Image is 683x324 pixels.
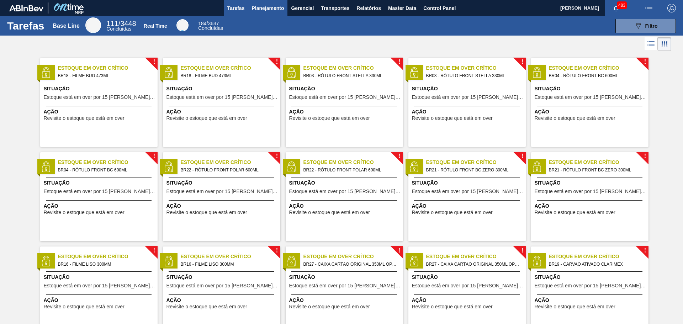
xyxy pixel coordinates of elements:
[644,248,646,253] span: !
[58,253,158,260] span: Estoque em Over Crítico
[291,4,314,12] span: Gerencial
[7,22,44,30] h1: Tarefas
[106,26,131,32] span: Concluídas
[41,161,51,172] img: status
[535,116,615,121] span: Revisite o estoque que está em over
[423,4,456,12] span: Control Panel
[426,166,520,174] span: BR21 - RÓTULO FRONT BC ZERO 300ML
[388,4,416,12] span: Master Data
[426,159,526,166] span: Estoque em Over Crítico
[615,19,676,33] button: Filtro
[289,189,401,194] span: Estoque está em over por 15 dias ou mais
[303,166,397,174] span: BR22 - RÓTULO FRONT POLAR 600ML
[535,189,647,194] span: Estoque está em over por 15 dias ou mais
[289,210,370,215] span: Revisite o estoque que está em over
[535,179,647,187] span: Situação
[644,154,646,159] span: !
[412,116,493,121] span: Revisite o estoque que está em over
[667,4,676,12] img: Logout
[645,4,653,12] img: userActions
[521,154,523,159] span: !
[409,161,419,172] img: status
[289,283,401,288] span: Estoque está em over por 15 dias ou mais
[549,72,643,80] span: BR04 - RÓTULO FRONT BC 600ML
[531,67,542,78] img: status
[549,253,648,260] span: Estoque em Over Crítico
[144,23,167,29] div: Real Time
[58,64,158,72] span: Estoque em Over Crítico
[153,59,155,65] span: !
[412,297,524,304] span: Ação
[303,72,397,80] span: BR03 - RÓTULO FRONT STELLA 330ML
[44,116,125,121] span: Revisite o estoque que está em over
[85,17,101,33] div: Base Line
[644,59,646,65] span: !
[303,159,403,166] span: Estoque em Over Crítico
[535,297,647,304] span: Ação
[166,116,247,121] span: Revisite o estoque que está em over
[58,260,152,268] span: BR16 - FILME LISO 300MM
[303,253,403,260] span: Estoque em Over Crítico
[44,304,125,309] span: Revisite o estoque que está em over
[181,64,280,72] span: Estoque em Over Crítico
[531,161,542,172] img: status
[166,304,247,309] span: Revisite o estoque que está em over
[163,256,174,266] img: status
[44,95,156,100] span: Estoque está em over por 15 dias ou mais
[181,260,275,268] span: BR16 - FILME LISO 300MM
[44,189,156,194] span: Estoque está em over por 15 dias ou mais
[535,283,647,288] span: Estoque está em over por 15 dias ou mais
[521,59,523,65] span: !
[153,154,155,159] span: !
[321,4,349,12] span: Transportes
[289,273,401,281] span: Situação
[286,67,297,78] img: status
[181,159,280,166] span: Estoque em Over Crítico
[44,85,156,92] span: Situação
[44,108,156,116] span: Ação
[426,64,526,72] span: Estoque em Over Crítico
[153,248,155,253] span: !
[535,108,647,116] span: Ação
[198,21,223,31] div: Real Time
[412,108,524,116] span: Ação
[409,256,419,266] img: status
[166,95,279,100] span: Estoque está em over por 15 dias ou mais
[198,25,223,31] span: Concluídas
[166,189,279,194] span: Estoque está em over por 15 dias ou mais
[44,297,156,304] span: Ação
[549,166,643,174] span: BR21 - RÓTULO FRONT BC ZERO 300ML
[166,273,279,281] span: Situação
[412,189,524,194] span: Estoque está em over por 15 dias ou mais
[398,59,401,65] span: !
[535,210,615,215] span: Revisite o estoque que está em over
[549,64,648,72] span: Estoque em Over Crítico
[106,20,136,27] span: / 3448
[44,202,156,210] span: Ação
[276,154,278,159] span: !
[163,161,174,172] img: status
[286,161,297,172] img: status
[163,67,174,78] img: status
[289,297,401,304] span: Ação
[41,256,51,266] img: status
[166,85,279,92] span: Situação
[44,283,156,288] span: Estoque está em over por 15 dias ou mais
[53,23,80,29] div: Base Line
[58,72,152,80] span: BR18 - FILME BUD 473ML
[198,21,206,26] span: 184
[289,116,370,121] span: Revisite o estoque que está em over
[176,19,189,31] div: Real Time
[166,179,279,187] span: Situação
[412,95,524,100] span: Estoque está em over por 15 dias ou mais
[617,1,627,9] span: 483
[166,108,279,116] span: Ação
[289,304,370,309] span: Revisite o estoque que está em over
[303,260,397,268] span: BR27 - CAIXA CARTÃO ORIGINAL 350ML OPEN CORNER
[412,202,524,210] span: Ação
[276,59,278,65] span: !
[412,304,493,309] span: Revisite o estoque que está em over
[166,297,279,304] span: Ação
[44,179,156,187] span: Situação
[181,253,280,260] span: Estoque em Over Crítico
